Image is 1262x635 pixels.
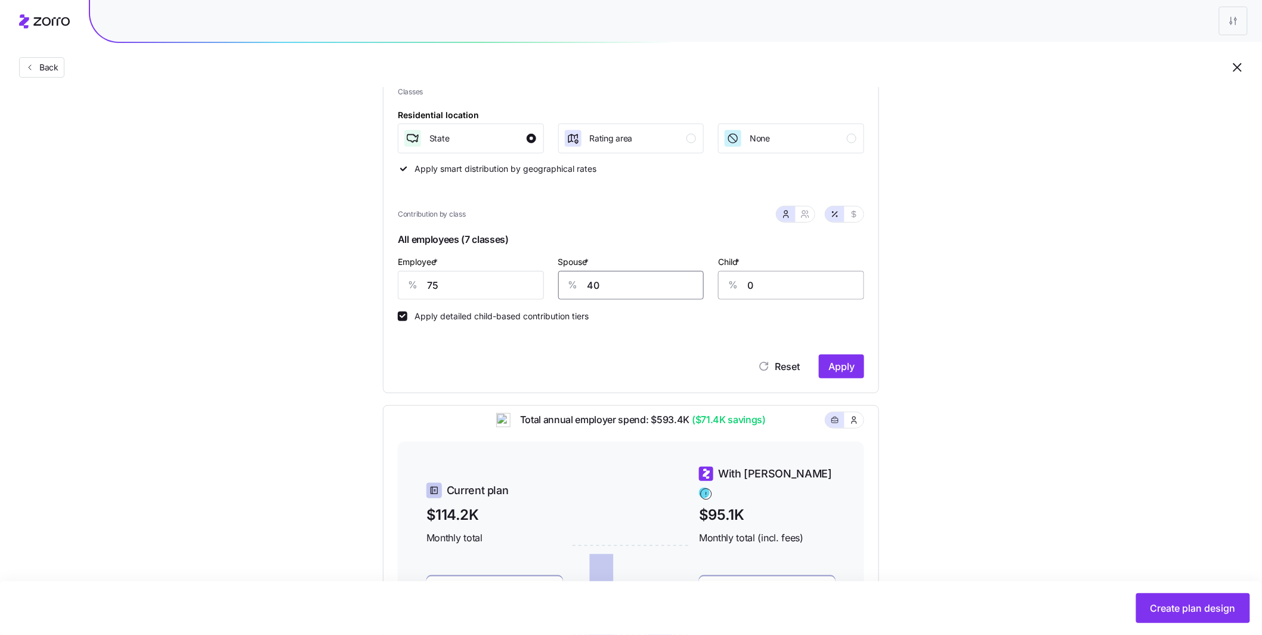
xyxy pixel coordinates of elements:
[426,531,563,545] span: Monthly total
[426,504,563,526] span: $114.2K
[398,209,466,220] span: Contribution by class
[689,412,766,427] span: ($71.4K savings)
[398,272,427,299] div: %
[718,466,832,482] span: With [PERSON_NAME]
[699,504,836,526] span: $95.1K
[1150,601,1236,615] span: Create plan design
[398,230,864,254] span: All employees (7 classes)
[559,272,587,299] div: %
[35,61,58,73] span: Back
[748,355,809,378] button: Reset
[750,132,770,144] span: None
[447,482,509,499] span: Current plan
[407,312,589,321] label: Apply detailed child-based contribution tiers
[775,359,800,374] span: Reset
[429,132,450,144] span: State
[398,109,479,122] div: Residential location
[398,255,440,269] label: Employee
[496,413,511,427] img: ai-icon.png
[398,87,864,98] span: Classes
[699,531,836,545] span: Monthly total (incl. fees)
[1136,593,1250,623] button: Create plan design
[590,132,633,144] span: Rating area
[719,272,747,299] div: %
[19,57,64,78] button: Back
[819,355,864,378] button: Apply
[511,412,766,427] span: Total annual employer spend: $593.4K
[718,255,742,269] label: Child
[558,255,592,269] label: Spouse
[828,359,855,374] span: Apply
